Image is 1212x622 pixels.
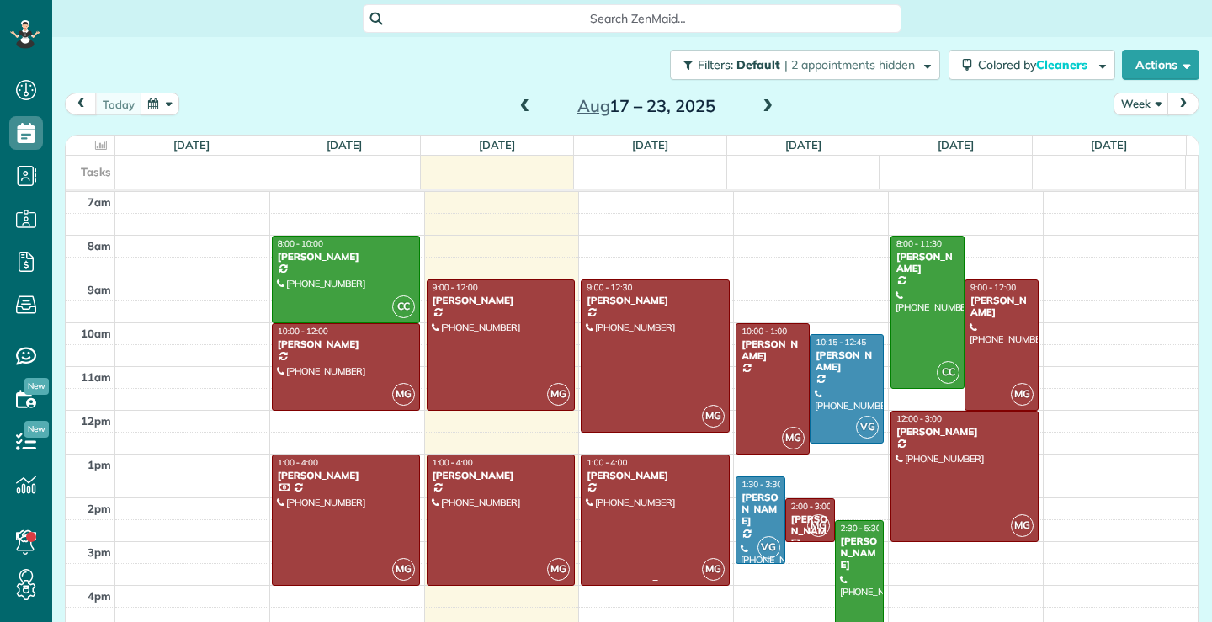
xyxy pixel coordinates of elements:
[24,378,49,395] span: New
[896,251,959,275] div: [PERSON_NAME]
[88,589,111,603] span: 4pm
[432,295,570,306] div: [PERSON_NAME]
[586,295,724,306] div: [PERSON_NAME]
[702,558,725,581] span: MG
[785,138,821,152] a: [DATE]
[856,416,879,439] span: VG
[1011,514,1034,537] span: MG
[547,558,570,581] span: MG
[1011,383,1034,406] span: MG
[577,95,610,116] span: Aug
[896,426,1034,438] div: [PERSON_NAME]
[88,458,111,471] span: 1pm
[1091,138,1127,152] a: [DATE]
[392,558,415,581] span: MG
[784,57,915,72] span: | 2 appointments hidden
[277,251,415,263] div: [PERSON_NAME]
[173,138,210,152] a: [DATE]
[81,370,111,384] span: 11am
[277,338,415,350] div: [PERSON_NAME]
[816,337,866,348] span: 10:15 - 12:45
[81,165,111,178] span: Tasks
[815,349,879,374] div: [PERSON_NAME]
[741,492,780,528] div: [PERSON_NAME]
[937,361,959,384] span: CC
[698,57,733,72] span: Filters:
[81,414,111,428] span: 12pm
[1122,50,1199,80] button: Actions
[741,338,805,363] div: [PERSON_NAME]
[742,326,787,337] span: 10:00 - 1:00
[24,421,49,438] span: New
[277,470,415,481] div: [PERSON_NAME]
[742,479,782,490] span: 1:30 - 3:30
[1036,57,1090,72] span: Cleaners
[896,413,942,424] span: 12:00 - 3:00
[88,195,111,209] span: 7am
[433,282,478,293] span: 9:00 - 12:00
[736,57,781,72] span: Default
[790,513,830,550] div: [PERSON_NAME]
[88,502,111,515] span: 2pm
[278,457,318,468] span: 1:00 - 4:00
[970,282,1016,293] span: 9:00 - 12:00
[978,57,1093,72] span: Colored by
[586,470,724,481] div: [PERSON_NAME]
[670,50,940,80] button: Filters: Default | 2 appointments hidden
[327,138,363,152] a: [DATE]
[791,501,832,512] span: 2:00 - 3:00
[1114,93,1169,115] button: Week
[896,238,942,249] span: 8:00 - 11:30
[662,50,940,80] a: Filters: Default | 2 appointments hidden
[547,383,570,406] span: MG
[81,327,111,340] span: 10am
[88,545,111,559] span: 3pm
[278,326,328,337] span: 10:00 - 12:00
[587,457,627,468] span: 1:00 - 4:00
[88,239,111,253] span: 8am
[840,535,880,571] div: [PERSON_NAME]
[782,427,805,449] span: MG
[949,50,1115,80] button: Colored byCleaners
[433,457,473,468] span: 1:00 - 4:00
[807,514,830,537] span: MG
[970,295,1034,319] div: [PERSON_NAME]
[587,282,632,293] span: 9:00 - 12:30
[632,138,668,152] a: [DATE]
[702,405,725,428] span: MG
[541,97,752,115] h2: 17 – 23, 2025
[88,283,111,296] span: 9am
[938,138,974,152] a: [DATE]
[95,93,142,115] button: today
[65,93,97,115] button: prev
[841,523,881,534] span: 2:30 - 5:30
[392,383,415,406] span: MG
[479,138,515,152] a: [DATE]
[757,536,780,559] span: VG
[432,470,570,481] div: [PERSON_NAME]
[1167,93,1199,115] button: next
[392,295,415,318] span: CC
[278,238,323,249] span: 8:00 - 10:00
